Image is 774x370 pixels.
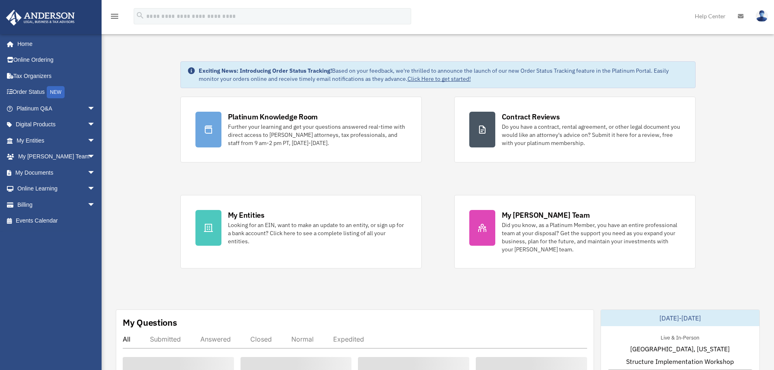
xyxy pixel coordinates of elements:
span: arrow_drop_down [87,181,104,197]
div: My Entities [228,210,265,220]
div: Looking for an EIN, want to make an update to an entity, or sign up for a bank account? Click her... [228,221,407,245]
a: Contract Reviews Do you have a contract, rental agreement, or other legal document you would like... [454,97,696,162]
a: Order StatusNEW [6,84,108,101]
div: Closed [250,335,272,343]
div: [DATE]-[DATE] [601,310,759,326]
div: NEW [47,86,65,98]
div: Contract Reviews [502,112,560,122]
a: Billingarrow_drop_down [6,197,108,213]
span: arrow_drop_down [87,149,104,165]
div: Expedited [333,335,364,343]
div: Did you know, as a Platinum Member, you have an entire professional team at your disposal? Get th... [502,221,681,253]
a: My Documentsarrow_drop_down [6,164,108,181]
a: Click Here to get started! [408,75,471,82]
a: Digital Productsarrow_drop_down [6,117,108,133]
a: Online Ordering [6,52,108,68]
div: Further your learning and get your questions answered real-time with direct access to [PERSON_NAM... [228,123,407,147]
a: My Entitiesarrow_drop_down [6,132,108,149]
a: My [PERSON_NAME] Team Did you know, as a Platinum Member, you have an entire professional team at... [454,195,696,268]
a: Platinum Q&Aarrow_drop_down [6,100,108,117]
i: search [136,11,145,20]
a: Tax Organizers [6,68,108,84]
div: Submitted [150,335,181,343]
div: Answered [200,335,231,343]
div: Live & In-Person [654,333,706,341]
span: Structure Implementation Workshop [626,357,734,366]
div: My [PERSON_NAME] Team [502,210,590,220]
a: Events Calendar [6,213,108,229]
a: Platinum Knowledge Room Further your learning and get your questions answered real-time with dire... [180,97,422,162]
img: User Pic [756,10,768,22]
span: arrow_drop_down [87,164,104,181]
i: menu [110,11,119,21]
a: menu [110,14,119,21]
div: Platinum Knowledge Room [228,112,318,122]
span: arrow_drop_down [87,117,104,133]
span: [GEOGRAPHIC_DATA], [US_STATE] [630,344,730,354]
img: Anderson Advisors Platinum Portal [4,10,77,26]
div: Do you have a contract, rental agreement, or other legal document you would like an attorney's ad... [502,123,681,147]
div: My Questions [123,316,177,329]
span: arrow_drop_down [87,132,104,149]
a: My Entities Looking for an EIN, want to make an update to an entity, or sign up for a bank accoun... [180,195,422,268]
a: My [PERSON_NAME] Teamarrow_drop_down [6,149,108,165]
div: All [123,335,130,343]
span: arrow_drop_down [87,197,104,213]
div: Based on your feedback, we're thrilled to announce the launch of our new Order Status Tracking fe... [199,67,689,83]
a: Home [6,36,104,52]
span: arrow_drop_down [87,100,104,117]
strong: Exciting News: Introducing Order Status Tracking! [199,67,332,74]
div: Normal [291,335,314,343]
a: Online Learningarrow_drop_down [6,181,108,197]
